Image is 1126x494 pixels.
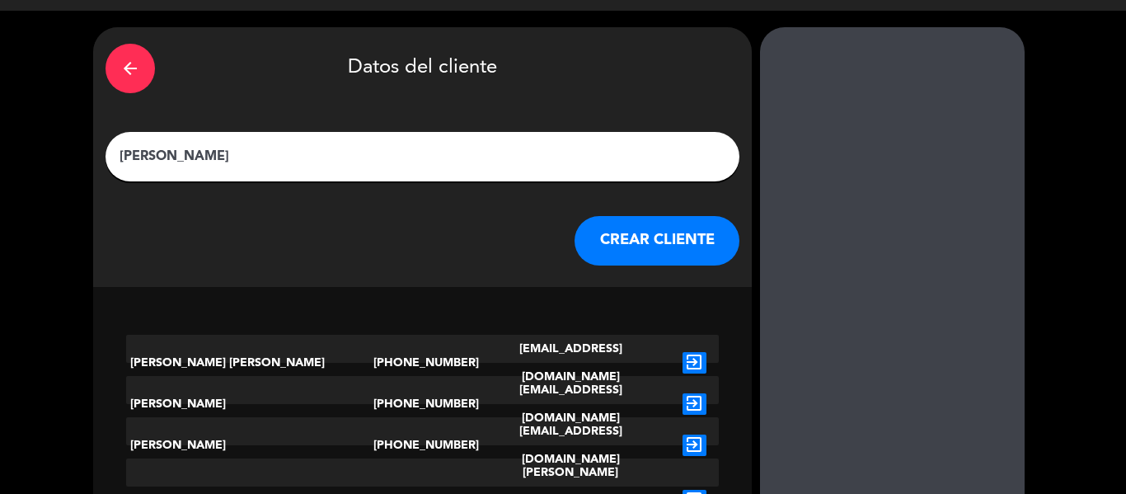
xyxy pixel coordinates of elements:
div: [PHONE_NUMBER] [373,376,472,432]
div: [EMAIL_ADDRESS][DOMAIN_NAME] [472,335,669,391]
i: exit_to_app [683,352,706,374]
div: [PERSON_NAME] [126,417,373,473]
button: CREAR CLIENTE [575,216,739,266]
i: arrow_back [120,59,140,78]
div: Datos del cliente [106,40,739,97]
div: [EMAIL_ADDRESS][DOMAIN_NAME] [472,376,669,432]
i: exit_to_app [683,393,706,415]
div: [EMAIL_ADDRESS][DOMAIN_NAME] [472,417,669,473]
i: exit_to_app [683,435,706,456]
div: [PERSON_NAME] [126,376,373,432]
div: [PHONE_NUMBER] [373,335,472,391]
input: Escriba nombre, correo electrónico o número de teléfono... [118,145,727,168]
div: [PERSON_NAME] [PERSON_NAME] [126,335,373,391]
div: [PHONE_NUMBER] [373,417,472,473]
